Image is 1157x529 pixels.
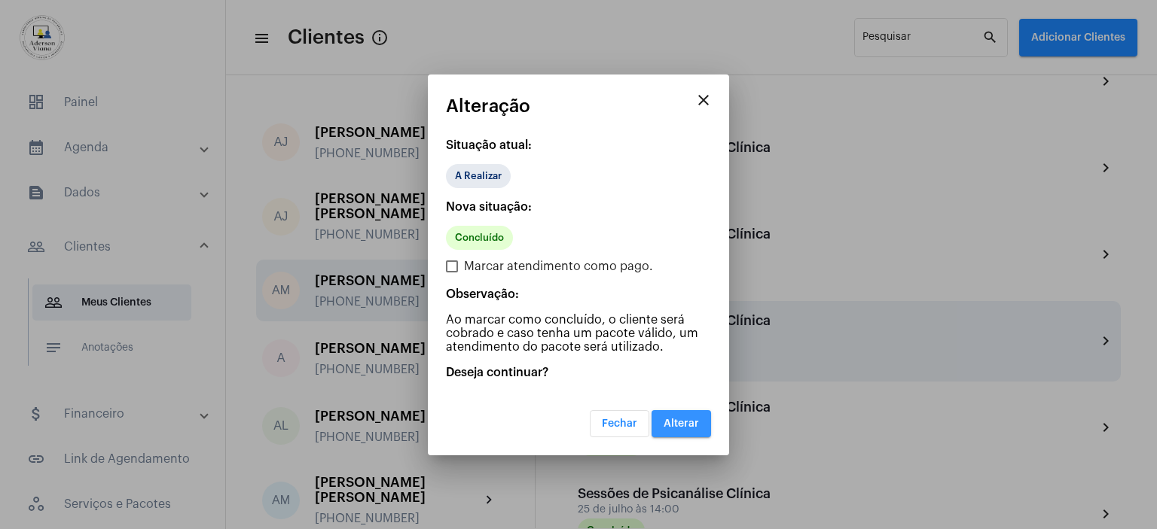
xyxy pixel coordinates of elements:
button: Fechar [590,410,649,437]
span: Alteração [446,96,530,116]
span: Alterar [664,418,699,429]
span: Fechar [602,418,637,429]
p: Deseja continuar? [446,366,711,379]
p: Observação: [446,287,711,301]
p: Situação atual: [446,138,711,152]
button: Alterar [652,410,711,437]
mat-icon: close [695,91,713,109]
span: Marcar atendimento como pago. [464,257,653,275]
p: Nova situação: [446,200,711,214]
mat-chip: Concluído [446,226,513,250]
mat-chip: A Realizar [446,164,511,188]
p: Ao marcar como concluído, o cliente será cobrado e caso tenha um pacote válido, um atendimento do... [446,313,711,354]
